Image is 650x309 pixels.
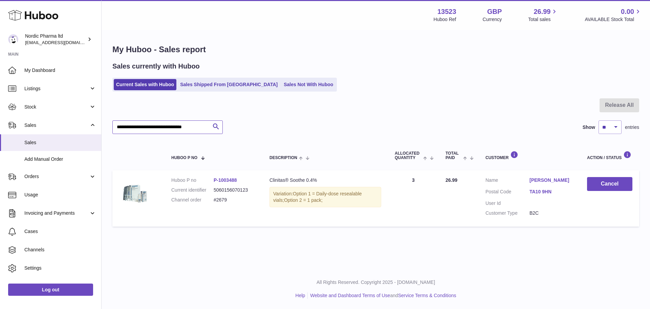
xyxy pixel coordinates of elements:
[24,192,96,198] span: Usage
[308,292,456,299] li: and
[587,151,632,160] div: Action / Status
[487,7,502,16] strong: GBP
[534,7,550,16] span: 26.99
[24,156,96,162] span: Add Manual Order
[485,200,529,207] dt: User Id
[24,173,89,180] span: Orders
[528,16,558,23] span: Total sales
[485,151,573,160] div: Customer
[112,44,639,55] h1: My Huboo - Sales report
[8,284,93,296] a: Log out
[583,124,595,131] label: Show
[310,293,390,298] a: Website and Dashboard Terms of Use
[112,62,200,71] h2: Sales currently with Huboo
[273,191,362,203] span: Option 1 = Daily-dose resealable vials;
[585,16,642,23] span: AVAILABLE Stock Total
[434,16,456,23] div: Huboo Ref
[25,40,100,45] span: [EMAIL_ADDRESS][DOMAIN_NAME]
[24,104,89,110] span: Stock
[24,210,89,216] span: Invoicing and Payments
[485,210,529,216] dt: Customer Type
[395,151,421,160] span: ALLOCATED Quantity
[119,177,153,211] img: 2_6c148ce2-9555-4dcb-a520-678b12be0df6.png
[529,210,573,216] dd: B2C
[8,34,18,44] img: internalAdmin-13523@internal.huboo.com
[171,197,214,203] dt: Channel order
[284,197,323,203] span: Option 2 = 1 pack;
[24,67,96,74] span: My Dashboard
[446,177,457,183] span: 26.99
[529,189,573,195] a: TA10 9HN
[621,7,634,16] span: 0.00
[296,293,305,298] a: Help
[269,177,381,184] div: Clinitas® Soothe 0.4%
[214,177,237,183] a: P-1003488
[171,177,214,184] dt: Huboo P no
[24,228,96,235] span: Cases
[214,187,256,193] dd: 5060156070123
[485,189,529,197] dt: Postal Code
[214,197,256,203] dd: #2679
[178,79,280,90] a: Sales Shipped From [GEOGRAPHIC_DATA]
[171,156,197,160] span: Huboo P no
[398,293,456,298] a: Service Terms & Conditions
[483,16,502,23] div: Currency
[437,7,456,16] strong: 13523
[587,177,632,191] button: Cancel
[24,85,89,92] span: Listings
[24,265,96,271] span: Settings
[485,177,529,185] dt: Name
[171,187,214,193] dt: Current identifier
[24,139,96,146] span: Sales
[114,79,176,90] a: Current Sales with Huboo
[107,279,645,286] p: All Rights Reserved. Copyright 2025 - [DOMAIN_NAME]
[446,151,461,160] span: Total paid
[281,79,335,90] a: Sales Not With Huboo
[269,156,297,160] span: Description
[529,177,573,184] a: [PERSON_NAME]
[25,33,86,46] div: Nordic Pharma ltd
[269,187,381,207] div: Variation:
[24,247,96,253] span: Channels
[24,122,89,129] span: Sales
[388,170,439,227] td: 3
[528,7,558,23] a: 26.99 Total sales
[585,7,642,23] a: 0.00 AVAILABLE Stock Total
[625,124,639,131] span: entries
